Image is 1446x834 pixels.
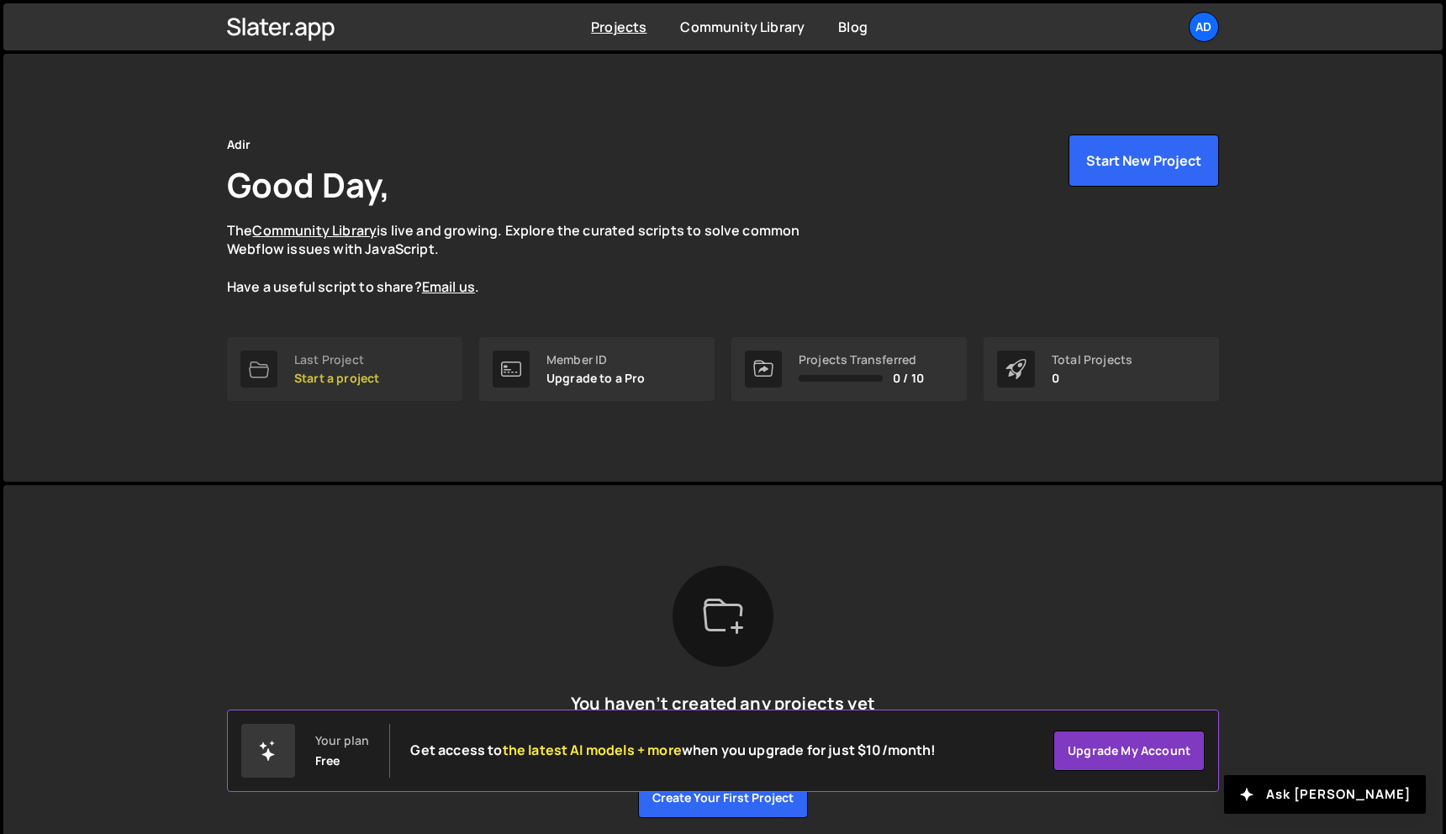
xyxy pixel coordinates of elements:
p: Upgrade to a Pro [546,372,646,385]
a: Email us [422,277,475,296]
button: Ask [PERSON_NAME] [1224,775,1426,814]
h1: Good Day, [227,161,390,208]
h5: You haven’t created any projects yet [567,694,879,714]
p: The is live and growing. Explore the curated scripts to solve common Webflow issues with JavaScri... [227,221,832,297]
a: Projects [591,18,646,36]
div: Total Projects [1052,353,1132,367]
a: Last Project Start a project [227,337,462,401]
a: Upgrade my account [1053,731,1205,771]
div: Free [315,754,340,768]
div: Projects Transferred [799,353,924,367]
a: Community Library [252,221,377,240]
div: Last Project [294,353,379,367]
h2: Get access to when you upgrade for just $10/month! [410,742,936,758]
a: Community Library [680,18,805,36]
a: Blog [838,18,868,36]
button: Create your first project [638,778,808,818]
p: 0 [1052,372,1132,385]
span: the latest AI models + more [503,741,682,759]
div: Member ID [546,353,646,367]
div: Your plan [315,734,369,747]
div: Adir [227,135,251,155]
a: Ad [1189,12,1219,42]
span: 0 / 10 [893,372,924,385]
p: Start a project [294,372,379,385]
button: Start New Project [1069,135,1219,187]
